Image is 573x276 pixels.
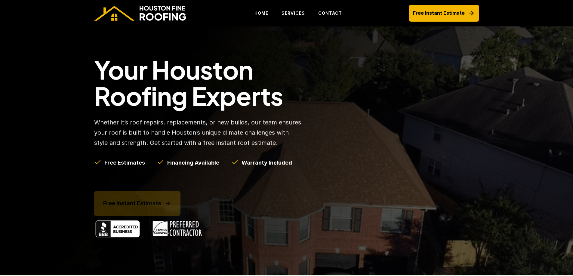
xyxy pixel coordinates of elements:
a: Free Instant Estimate [94,191,180,216]
h1: Your Houston Roofing Experts [94,56,337,109]
p: Whether it’s roof repairs, replacements, or new builds, our team ensures your roof is built to ha... [94,117,303,148]
h5: Financing Available [167,159,219,166]
h5: Warranty Included [242,159,292,166]
p: SERVICES [282,10,305,17]
p: HOME [254,10,268,17]
p: Free Instant Estimate [413,9,465,17]
p: Free Instant Estimate [103,199,161,208]
a: Free Instant Estimate [409,5,479,21]
h5: Free Estimates [104,159,145,166]
p: CONTACT [318,10,342,17]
